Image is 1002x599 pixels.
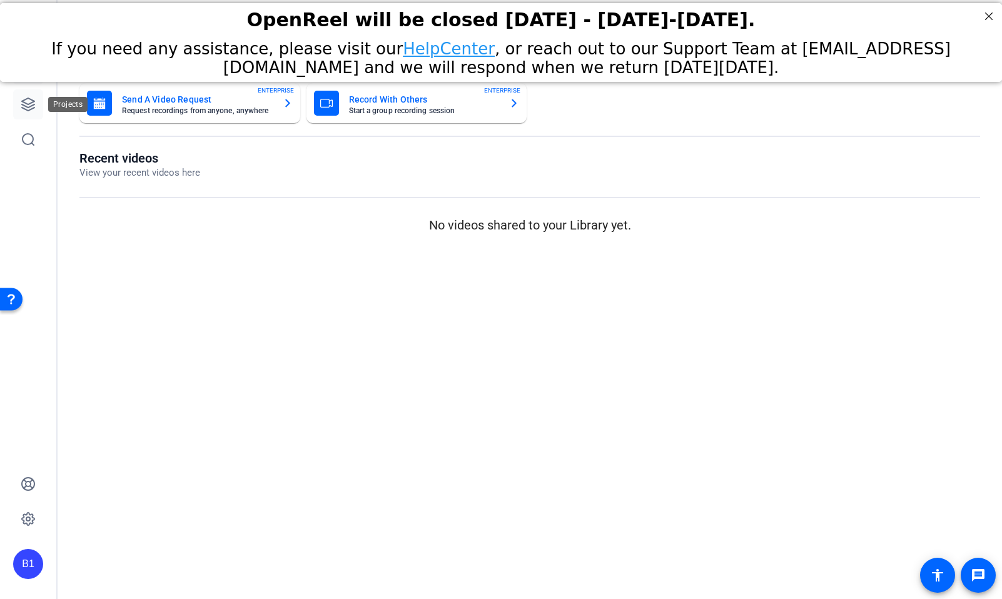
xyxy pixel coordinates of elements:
[122,107,273,114] mat-card-subtitle: Request recordings from anyone, anywhere
[79,151,200,166] h1: Recent videos
[971,568,986,583] mat-icon: message
[13,549,43,579] div: B1
[930,568,945,583] mat-icon: accessibility
[16,6,986,28] div: OpenReel will be closed [DATE] - [DATE]-[DATE].
[349,107,500,114] mat-card-subtitle: Start a group recording session
[122,92,273,107] mat-card-title: Send A Video Request
[306,83,527,123] button: Record With OthersStart a group recording sessionENTERPRISE
[403,36,495,55] a: HelpCenter
[484,86,520,95] span: ENTERPRISE
[79,216,980,234] p: No videos shared to your Library yet.
[51,36,951,74] span: If you need any assistance, please visit our , or reach out to our Support Team at [EMAIL_ADDRESS...
[79,166,200,180] p: View your recent videos here
[349,92,500,107] mat-card-title: Record With Others
[258,86,294,95] span: ENTERPRISE
[48,97,88,112] div: Projects
[79,83,300,123] button: Send A Video RequestRequest recordings from anyone, anywhereENTERPRISE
